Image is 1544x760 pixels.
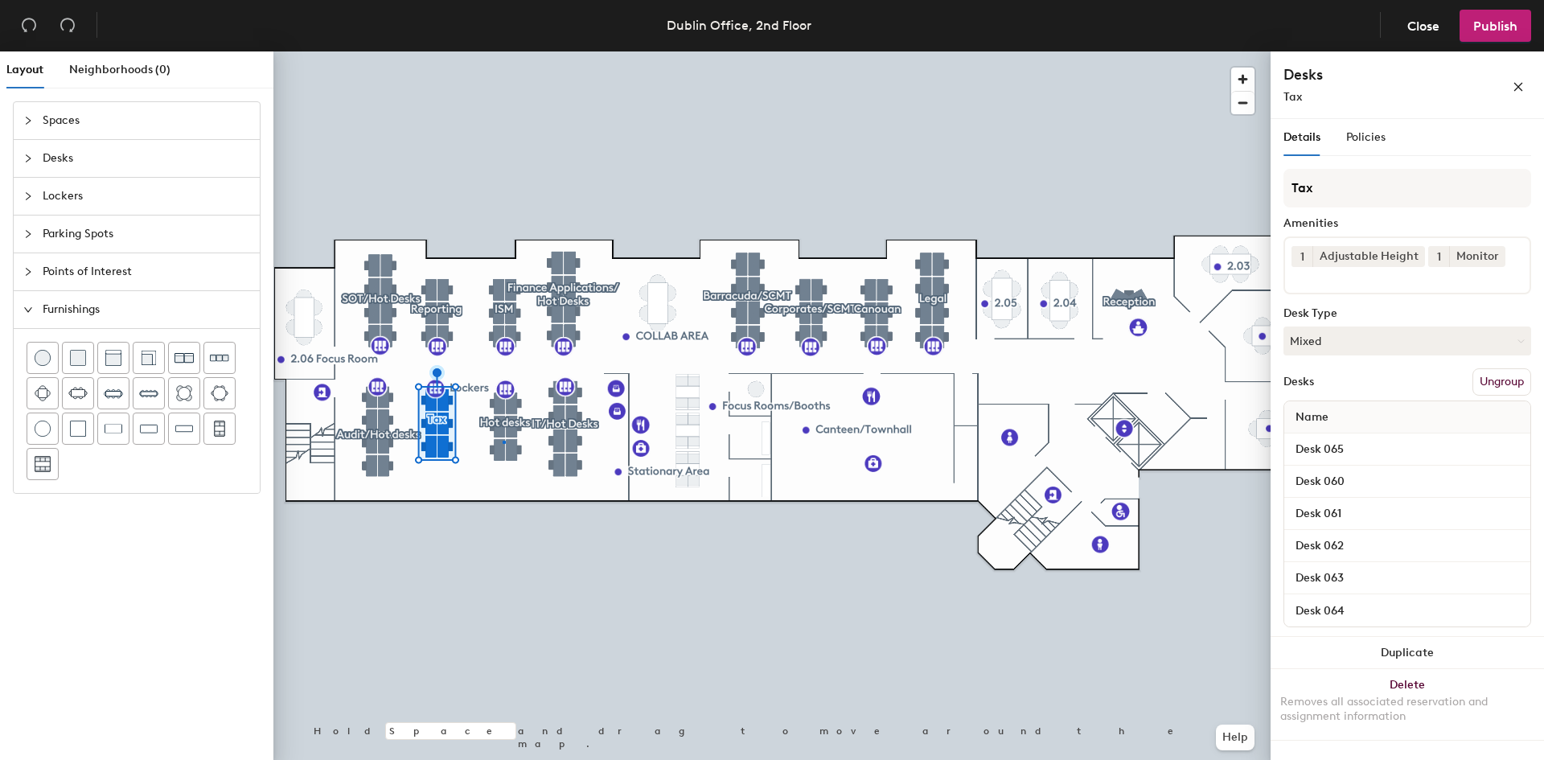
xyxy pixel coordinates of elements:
[168,377,200,409] button: Four seat round table
[1283,376,1314,388] div: Desks
[1312,246,1425,267] div: Adjustable Height
[141,350,157,366] img: Couch (corner)
[43,291,250,328] span: Furnishings
[1287,403,1337,432] span: Name
[175,421,193,437] img: Table (1x4)
[97,342,129,374] button: Couch (middle)
[35,421,51,437] img: Table (round)
[105,421,122,437] img: Table (1x2)
[70,350,86,366] img: Cushion
[104,384,123,403] img: Eight seat table
[1283,307,1531,320] div: Desk Type
[35,350,51,366] img: Stool
[1287,470,1527,493] input: Unnamed desk
[35,385,51,401] img: Four seat table
[43,178,250,215] span: Lockers
[168,413,200,445] button: Table (1x4)
[70,421,86,437] img: Table (1x1)
[210,348,229,367] img: Couch (x3)
[1283,217,1531,230] div: Amenities
[133,342,165,374] button: Couch (corner)
[43,216,250,253] span: Parking Spots
[1300,249,1304,265] span: 1
[168,342,200,374] button: Couch (x2)
[51,10,84,42] button: Redo (⌘ + ⇧ + Z)
[1287,438,1527,461] input: Unnamed desk
[1287,599,1527,622] input: Unnamed desk
[23,229,33,239] span: collapsed
[139,384,158,403] img: Ten seat table
[23,116,33,125] span: collapsed
[23,305,33,314] span: expanded
[1473,18,1517,34] span: Publish
[203,413,236,445] button: Four seat booth
[1472,368,1531,396] button: Ungroup
[97,377,129,409] button: Eight seat table
[1287,503,1527,525] input: Unnamed desk
[1287,535,1527,557] input: Unnamed desk
[27,448,59,480] button: Six seat booth
[175,348,194,368] img: Couch (x2)
[62,413,94,445] button: Table (1x1)
[1449,246,1505,267] div: Monitor
[1283,327,1531,355] button: Mixed
[176,385,192,401] img: Four seat round table
[105,350,121,366] img: Couch (middle)
[133,413,165,445] button: Table (1x3)
[212,421,227,437] img: Four seat booth
[140,421,158,437] img: Table (1x3)
[97,413,129,445] button: Table (1x2)
[35,456,51,472] img: Six seat booth
[1283,90,1302,104] span: Tax
[1283,130,1320,144] span: Details
[1394,10,1453,42] button: Close
[203,342,236,374] button: Couch (x3)
[1271,637,1544,669] button: Duplicate
[1346,130,1386,144] span: Policies
[1437,249,1441,265] span: 1
[23,191,33,201] span: collapsed
[1407,18,1439,34] span: Close
[1216,725,1254,750] button: Help
[43,253,250,290] span: Points of Interest
[62,342,94,374] button: Cushion
[1287,567,1527,590] input: Unnamed desk
[23,267,33,277] span: collapsed
[23,154,33,163] span: collapsed
[1271,669,1544,740] button: DeleteRemoves all associated reservation and assignment information
[27,377,59,409] button: Four seat table
[6,63,43,76] span: Layout
[1283,64,1460,85] h4: Desks
[211,385,228,401] img: Six seat round table
[203,377,236,409] button: Six seat round table
[1280,695,1534,724] div: Removes all associated reservation and assignment information
[1513,81,1524,92] span: close
[133,377,165,409] button: Ten seat table
[27,413,59,445] button: Table (round)
[1428,246,1449,267] button: 1
[43,140,250,177] span: Desks
[21,17,37,33] span: undo
[68,385,88,401] img: Six seat table
[27,342,59,374] button: Stool
[667,15,811,35] div: Dublin Office, 2nd Floor
[1460,10,1531,42] button: Publish
[62,377,94,409] button: Six seat table
[69,63,170,76] span: Neighborhoods (0)
[43,102,250,139] span: Spaces
[13,10,45,42] button: Undo (⌘ + Z)
[1291,246,1312,267] button: 1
